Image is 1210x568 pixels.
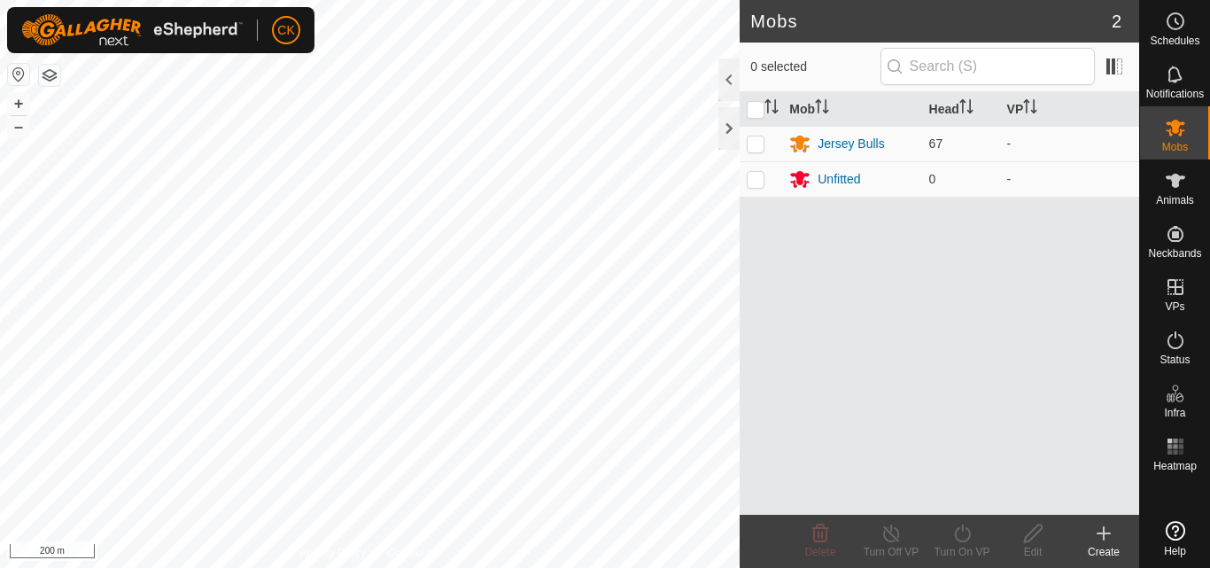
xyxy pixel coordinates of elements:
[1156,195,1194,206] span: Animals
[1162,142,1188,152] span: Mobs
[300,545,367,561] a: Privacy Policy
[856,544,927,560] div: Turn Off VP
[750,11,1112,32] h2: Mobs
[818,135,884,153] div: Jersey Bulls
[922,92,1000,127] th: Head
[959,102,973,116] p-sorticon: Activate to sort
[39,65,60,86] button: Map Layers
[1000,92,1139,127] th: VP
[764,102,779,116] p-sorticon: Activate to sort
[1112,8,1121,35] span: 2
[1146,89,1204,99] span: Notifications
[815,102,829,116] p-sorticon: Activate to sort
[929,172,936,186] span: 0
[997,544,1068,560] div: Edit
[1068,544,1139,560] div: Create
[782,92,921,127] th: Mob
[387,545,439,561] a: Contact Us
[1164,546,1186,556] span: Help
[1150,35,1199,46] span: Schedules
[750,58,880,76] span: 0 selected
[1164,408,1185,418] span: Infra
[1153,461,1197,471] span: Heatmap
[929,136,943,151] span: 67
[8,93,29,114] button: +
[8,64,29,85] button: Reset Map
[1140,514,1210,564] a: Help
[805,546,836,558] span: Delete
[21,14,243,46] img: Gallagher Logo
[818,170,860,189] div: Unfitted
[880,48,1095,85] input: Search (S)
[1165,301,1184,312] span: VPs
[1000,161,1139,197] td: -
[277,21,294,40] span: CK
[927,544,997,560] div: Turn On VP
[8,116,29,137] button: –
[1148,248,1201,259] span: Neckbands
[1160,354,1190,365] span: Status
[1023,102,1037,116] p-sorticon: Activate to sort
[1000,126,1139,161] td: -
